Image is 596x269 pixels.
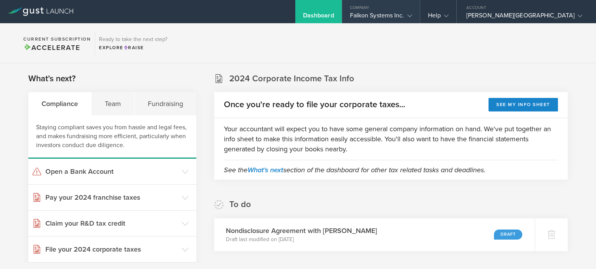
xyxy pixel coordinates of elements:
[123,45,144,50] span: Raise
[248,166,283,174] a: What's next
[28,92,92,115] div: Compliance
[224,166,485,174] em: See the section of the dashboard for other tax related tasks and deadlines.
[23,43,80,52] span: Accelerate
[229,199,251,210] h2: To do
[23,37,91,41] h2: Current Subscription
[557,232,596,269] iframe: Chat Widget
[466,12,582,23] div: [PERSON_NAME][GEOGRAPHIC_DATA]
[45,244,178,254] h3: File your 2024 corporate taxes
[224,124,558,154] p: Your accountant will expect you to have some general company information on hand. We've put toget...
[226,226,377,236] h3: Nondisclosure Agreement with [PERSON_NAME]
[214,218,535,251] div: Nondisclosure Agreement with [PERSON_NAME]Draft last modified on [DATE]Draft
[28,115,196,159] div: Staying compliant saves you from hassle and legal fees, and makes fundraising more efficient, par...
[494,230,522,240] div: Draft
[45,192,178,202] h3: Pay your 2024 franchise taxes
[28,73,76,84] h2: What's next?
[92,92,135,115] div: Team
[135,92,196,115] div: Fundraising
[224,99,405,110] h2: Once you're ready to file your corporate taxes...
[303,12,334,23] div: Dashboard
[99,44,167,51] div: Explore
[95,31,171,55] div: Ready to take the next step?ExploreRaise
[428,12,449,23] div: Help
[45,166,178,176] h3: Open a Bank Account
[226,236,377,243] p: Draft last modified on [DATE]
[350,12,412,23] div: Falkon Systems Inc.
[45,218,178,228] h3: Claim your R&D tax credit
[229,73,354,84] h2: 2024 Corporate Income Tax Info
[489,98,558,111] button: See my info sheet
[99,37,167,42] h3: Ready to take the next step?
